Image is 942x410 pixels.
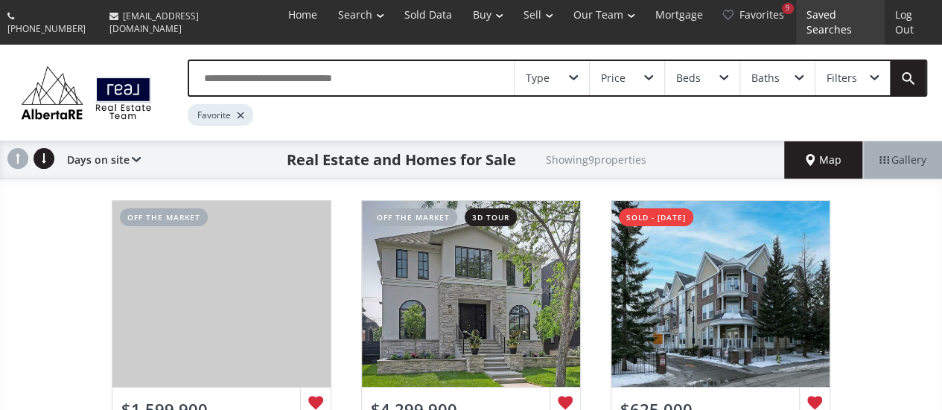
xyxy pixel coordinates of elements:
[782,3,794,14] div: 9
[863,141,942,179] div: Gallery
[879,153,926,167] span: Gallery
[784,141,863,179] div: Map
[287,150,516,170] h1: Real Estate and Homes for Sale
[109,10,199,35] span: [EMAIL_ADDRESS][DOMAIN_NAME]
[60,141,141,179] div: Days on site
[806,153,841,167] span: Map
[601,73,626,83] div: Price
[546,154,646,165] h2: Showing 9 properties
[827,73,857,83] div: Filters
[15,63,158,122] img: Logo
[751,73,780,83] div: Baths
[7,22,86,35] span: [PHONE_NUMBER]
[102,2,275,42] a: [EMAIL_ADDRESS][DOMAIN_NAME]
[676,73,701,83] div: Beds
[526,73,550,83] div: Type
[188,104,253,126] div: Favorite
